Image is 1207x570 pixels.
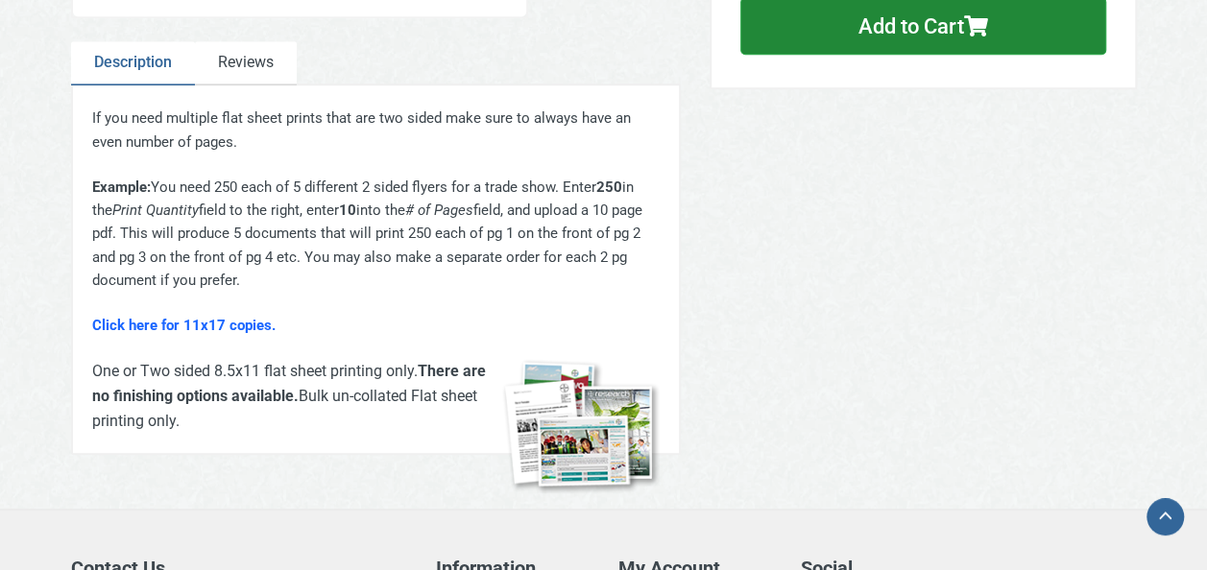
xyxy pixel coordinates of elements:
[92,362,486,405] strong: There are no finishing options available.
[92,317,276,334] a: Click here for 11x17 copies.
[92,178,151,196] strong: Example:
[195,41,297,85] a: Reviews
[71,41,195,85] a: Description
[339,202,356,219] strong: 10
[405,202,473,219] em: # of Pages
[92,359,660,434] div: One or Two sided 8.5x11 flat sheet printing only. Bulk un-collated Flat sheet printing only.
[92,107,660,337] div: If you need multiple flat sheet prints that are two sided make sure to always have an even number...
[596,178,622,196] strong: 250
[112,202,199,219] em: Print Quantity
[92,176,660,293] p: You need 250 each of 5 different 2 sided flyers for a trade show. Enter in the field to the right...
